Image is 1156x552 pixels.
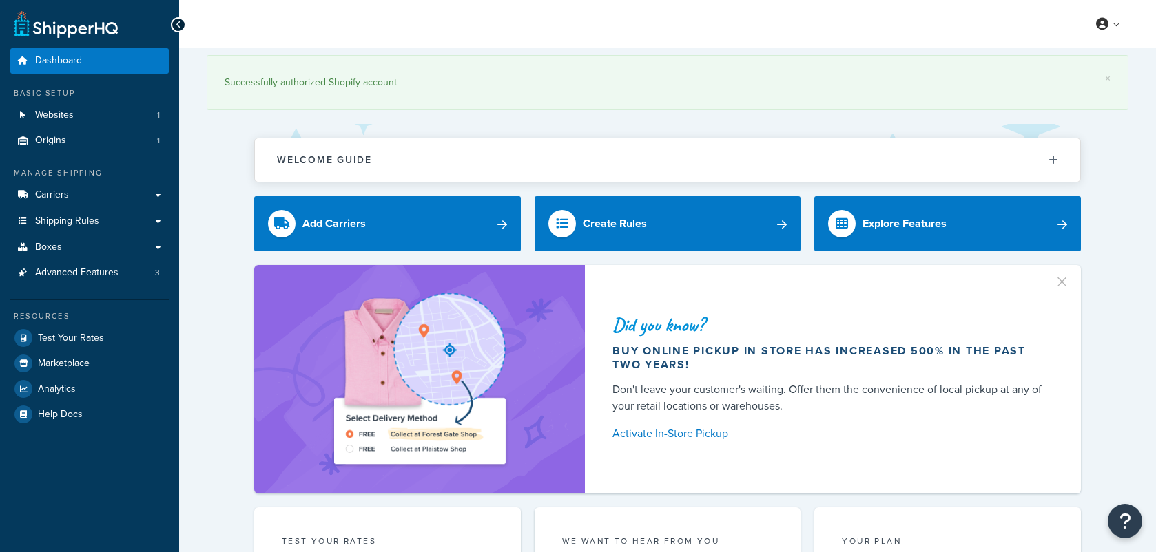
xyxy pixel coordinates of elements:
[10,326,169,350] a: Test Your Rates
[562,535,774,547] p: we want to hear from you
[282,535,493,551] div: Test your rates
[38,358,90,370] span: Marketplace
[277,155,372,165] h2: Welcome Guide
[35,55,82,67] span: Dashboard
[612,381,1048,414] div: Don't leave your customer's waiting. Offer them the convenience of local pickup at any of your re...
[225,73,1111,92] div: Successfully authorized Shopify account
[10,128,169,153] li: Origins
[10,103,169,128] a: Websites1
[157,109,160,121] span: 1
[38,383,76,395] span: Analytics
[1105,73,1111,84] a: ×
[10,260,169,286] li: Advanced Features
[10,376,169,401] a: Analytics
[38,409,83,421] span: Help Docs
[612,424,1048,443] a: Activate In-Store Pickup
[38,332,104,344] span: Test Your Rates
[535,196,801,251] a: Create Rules
[35,109,74,121] span: Websites
[612,315,1048,335] div: Did you know?
[10,48,169,74] a: Dashboard
[10,310,169,322] div: Resources
[612,344,1048,372] div: Buy online pickup in store has increased 500% in the past two years!
[254,196,521,251] a: Add Carriers
[842,535,1053,551] div: Your Plan
[10,103,169,128] li: Websites
[10,128,169,153] a: Origins1
[10,260,169,286] a: Advanced Features3
[35,135,66,147] span: Origins
[1108,504,1142,538] button: Open Resource Center
[583,214,647,233] div: Create Rules
[10,167,169,179] div: Manage Shipping
[295,286,544,473] img: ad-shirt-map-b0359fc47e01cab431d101c4b569394f6a03f54285957d908178d52f29eb9668.png
[157,135,160,147] span: 1
[10,209,169,234] a: Shipping Rules
[10,235,169,260] a: Boxes
[863,214,947,233] div: Explore Features
[10,402,169,427] a: Help Docs
[302,214,366,233] div: Add Carriers
[814,196,1081,251] a: Explore Features
[35,215,99,227] span: Shipping Rules
[255,138,1080,182] button: Welcome Guide
[35,189,69,201] span: Carriers
[10,87,169,99] div: Basic Setup
[10,182,169,208] a: Carriers
[155,267,160,279] span: 3
[35,242,62,253] span: Boxes
[35,267,118,279] span: Advanced Features
[10,351,169,376] a: Marketplace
